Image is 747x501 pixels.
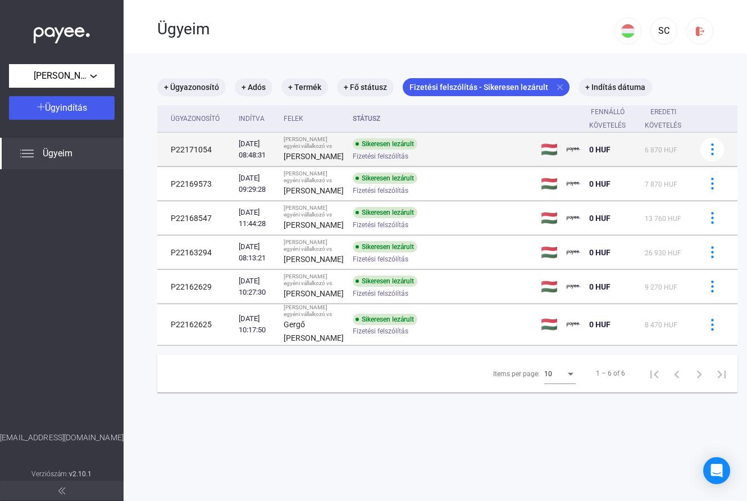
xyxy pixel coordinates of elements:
[645,215,681,223] span: 13 760 HUF
[643,362,666,385] button: First page
[567,280,580,294] img: payee-logo
[239,313,275,336] div: [DATE] 10:17:50
[645,105,681,132] div: Eredeti követelés
[700,206,724,230] button: more-blue
[284,320,344,342] strong: Gergő [PERSON_NAME]
[239,112,275,125] div: Indítva
[567,211,580,225] img: payee-logo
[688,362,710,385] button: Next page
[589,105,626,132] div: Fennálló követelés
[645,321,677,329] span: 8 470 HUF
[284,304,344,318] div: [PERSON_NAME] egyéni vállalkozó vs
[284,136,344,150] div: [PERSON_NAME] egyéni vállalkozó vs
[284,239,344,252] div: [PERSON_NAME] egyéni vállalkozó vs
[284,112,303,125] div: Felek
[171,112,230,125] div: Ügyazonosító
[544,370,552,378] span: 10
[353,287,408,300] span: Fizetési felszólítás
[666,362,688,385] button: Previous page
[589,179,611,188] span: 0 HUF
[650,17,677,44] button: SC
[567,143,580,156] img: payee-logo
[284,205,344,218] div: [PERSON_NAME] egyéni vállalkozó vs
[353,207,417,218] div: Sikeresen lezárult
[69,470,92,478] strong: v2.10.1
[281,78,328,96] mat-chip: + Termék
[589,214,611,223] span: 0 HUF
[284,289,344,298] strong: [PERSON_NAME]
[34,21,90,44] img: white-payee-white-dot.svg
[9,96,115,120] button: Ügyindítás
[353,252,408,266] span: Fizetési felszólítás
[589,282,611,291] span: 0 HUF
[353,241,417,252] div: Sikeresen lezárult
[353,314,417,325] div: Sikeresen lezárult
[710,362,733,385] button: Last page
[353,218,408,232] span: Fizetési felszólítás
[579,78,652,96] mat-chip: + Indítás dátuma
[353,276,417,287] div: Sikeresen lezárult
[621,24,635,38] img: HU
[284,273,344,287] div: [PERSON_NAME] egyéni vállalkozó vs
[284,220,344,229] strong: [PERSON_NAME]
[353,324,408,338] span: Fizetési felszólítás
[707,143,718,155] img: more-blue
[34,69,90,83] span: [PERSON_NAME] egyéni vállalkozó
[707,281,718,292] img: more-blue
[567,318,580,331] img: payee-logo
[239,207,275,229] div: [DATE] 11:44:28
[353,173,417,184] div: Sikeresen lezárult
[536,270,562,304] td: 🇭🇺
[20,147,34,160] img: list.svg
[707,319,718,331] img: more-blue
[239,241,275,264] div: [DATE] 08:13:21
[353,138,417,150] div: Sikeresen lezárult
[700,313,724,336] button: more-blue
[9,64,115,88] button: [PERSON_NAME] egyéni vállalkozó
[239,112,265,125] div: Indítva
[645,180,677,188] span: 7 870 HUF
[239,276,275,298] div: [DATE] 10:27:30
[157,270,234,304] td: P22162629
[536,304,562,345] td: 🇭🇺
[645,283,677,291] span: 9 270 HUF
[707,212,718,224] img: more-blue
[284,186,344,195] strong: [PERSON_NAME]
[536,236,562,269] td: 🇭🇺
[654,24,673,38] div: SC
[58,488,65,494] img: arrow-double-left-grey.svg
[43,147,72,160] span: Ügyeim
[157,201,234,235] td: P22168547
[589,320,611,329] span: 0 HUF
[239,138,275,161] div: [DATE] 08:48:31
[157,20,614,39] div: Ügyeim
[157,236,234,269] td: P22163294
[544,367,576,380] mat-select: Items per page:
[37,103,45,111] img: plus-white.svg
[694,25,706,37] img: logout-red
[403,78,570,96] mat-chip: Fizetési felszólítás - Sikeresen lezárult
[567,177,580,191] img: payee-logo
[536,167,562,201] td: 🇭🇺
[686,17,713,44] button: logout-red
[157,167,234,201] td: P22169573
[700,241,724,264] button: more-blue
[353,184,408,197] span: Fizetési felszólítás
[700,275,724,299] button: more-blue
[45,102,87,113] span: Ügyindítás
[555,82,565,92] mat-icon: close
[348,105,536,133] th: Státusz
[707,246,718,258] img: more-blue
[645,249,681,257] span: 26 930 HUF
[567,246,580,259] img: payee-logo
[171,112,220,125] div: Ügyazonosító
[353,150,408,163] span: Fizetési felszólítás
[157,133,234,166] td: P22171054
[596,367,625,380] div: 1 – 6 of 6
[645,146,677,154] span: 6 870 HUF
[239,173,275,195] div: [DATE] 09:29:28
[284,255,344,264] strong: [PERSON_NAME]
[589,105,636,132] div: Fennálló követelés
[284,170,344,184] div: [PERSON_NAME] egyéni vállalkozó vs
[700,172,724,196] button: more-blue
